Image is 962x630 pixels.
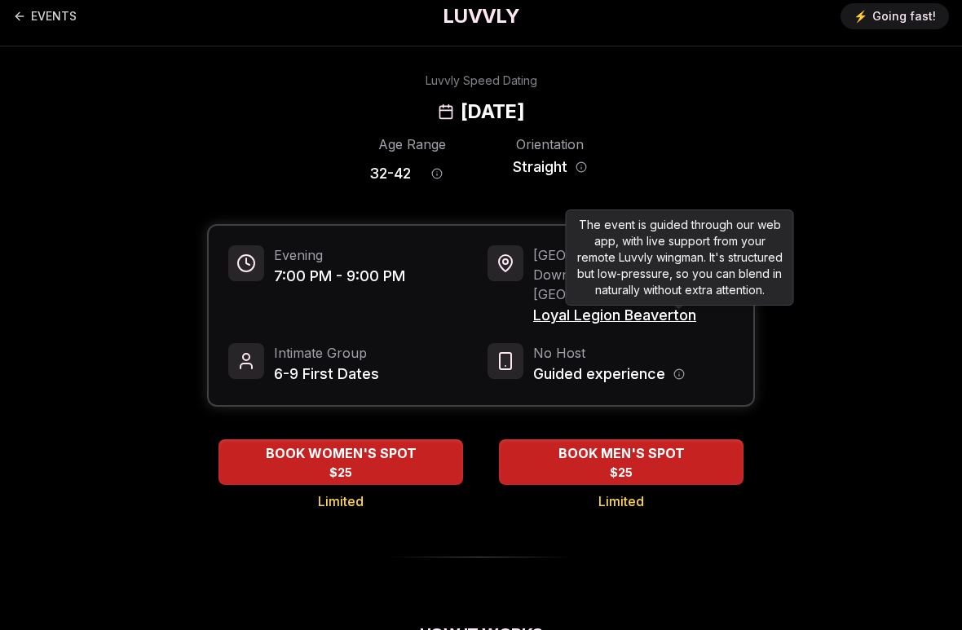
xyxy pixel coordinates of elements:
[533,245,734,304] span: [GEOGRAPHIC_DATA] - Downtown [GEOGRAPHIC_DATA]
[854,8,867,24] span: ⚡️
[274,265,405,288] span: 7:00 PM - 9:00 PM
[218,439,463,485] button: BOOK WOMEN'S SPOT - Limited
[507,134,593,154] div: Orientation
[461,99,524,125] h2: [DATE]
[673,368,685,380] button: Host information
[263,443,420,463] span: BOOK WOMEN'S SPOT
[419,156,455,192] button: Age range information
[274,343,379,363] span: Intimate Group
[533,343,685,363] span: No Host
[566,209,794,306] div: The event is guided through our web app, with live support from your remote Luvvly wingman. It's ...
[274,245,405,265] span: Evening
[274,363,379,385] span: 6-9 First Dates
[533,363,665,385] span: Guided experience
[555,443,688,463] span: BOOK MEN'S SPOT
[872,8,936,24] span: Going fast!
[610,465,633,481] span: $25
[329,465,352,481] span: $25
[318,491,364,511] span: Limited
[426,73,537,89] div: Luvvly Speed Dating
[369,162,411,185] span: 32 - 42
[576,161,587,173] button: Orientation information
[533,304,734,327] span: Loyal Legion Beaverton
[499,439,744,485] button: BOOK MEN'S SPOT - Limited
[443,3,519,29] a: LUVVLY
[369,134,455,154] div: Age Range
[513,156,567,178] span: Straight
[598,491,644,511] span: Limited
